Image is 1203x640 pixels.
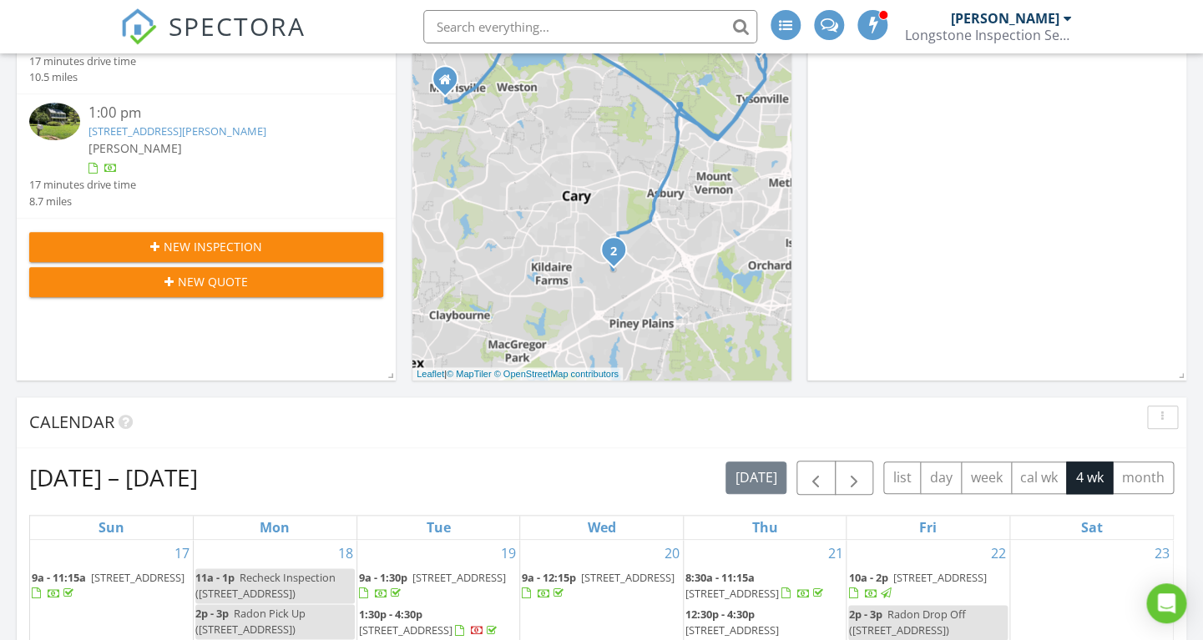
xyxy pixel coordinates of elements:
a: 1:30p - 4:30p [STREET_ADDRESS] [359,607,500,637]
img: The Best Home Inspection Software - Spectora [120,8,157,45]
button: New Quote [29,267,383,297]
a: © OpenStreetMap contributors [494,369,619,379]
span: New Quote [178,273,248,290]
a: 10a - 2p [STREET_ADDRESS] [848,568,1008,604]
div: [PERSON_NAME] [951,10,1059,27]
img: 9333295%2Fcover_photos%2FMtRyt7tFzYu0kcOprhv9%2Fsmall.jpg [29,103,80,140]
span: Recheck Inspection ([STREET_ADDRESS]) [195,570,336,601]
div: 111 Bonner Ct, Cary, NC 27511 [614,249,624,260]
a: Tuesday [422,516,453,539]
a: SPECTORA [120,23,306,58]
a: 9a - 12:15p [STREET_ADDRESS] [522,570,675,601]
input: Search everything... [423,10,757,43]
button: week [961,461,1012,494]
a: Friday [916,516,940,539]
i: 2 [610,245,617,257]
a: Go to August 21, 2025 [824,540,846,567]
a: [STREET_ADDRESS][PERSON_NAME] [88,123,266,139]
span: 1:30p - 4:30p [359,607,422,622]
div: 10.5 miles [29,69,136,85]
span: [STREET_ADDRESS] [91,570,184,585]
a: Thursday [749,516,781,539]
span: Radon Pick Up ([STREET_ADDRESS]) [195,606,306,637]
span: SPECTORA [169,8,306,43]
a: 9a - 1:30p [STREET_ADDRESS] [359,568,518,604]
a: 9a - 12:15p [STREET_ADDRESS] [522,568,681,604]
span: Calendar [29,411,114,433]
div: 125 Factors Walk Ln, Morrisville NC 27560 [445,78,455,88]
div: 17 minutes drive time [29,53,136,69]
h2: [DATE] – [DATE] [29,461,198,494]
a: Go to August 18, 2025 [335,540,356,567]
button: cal wk [1011,461,1068,494]
div: | [412,367,623,381]
div: Open Intercom Messenger [1146,583,1186,623]
a: 9a - 1:30p [STREET_ADDRESS] [359,570,506,601]
span: [STREET_ADDRESS] [581,570,675,585]
a: 10a - 2p [STREET_ADDRESS] [848,570,986,601]
a: Go to August 20, 2025 [661,540,683,567]
a: Go to August 22, 2025 [988,540,1009,567]
a: © MapTiler [447,369,492,379]
span: 10a - 2p [848,570,887,585]
span: New Inspection [164,238,262,255]
span: [STREET_ADDRESS] [892,570,986,585]
a: Go to August 23, 2025 [1151,540,1173,567]
span: 2p - 3p [848,607,882,622]
span: [STREET_ADDRESS] [412,570,506,585]
span: 12:30p - 4:30p [685,607,755,622]
a: Go to August 19, 2025 [498,540,519,567]
a: 9a - 11:15a [STREET_ADDRESS] [32,568,191,604]
span: [PERSON_NAME] [88,140,182,156]
button: day [920,461,962,494]
a: Leaflet [417,369,444,379]
span: [STREET_ADDRESS] [685,586,779,601]
span: 8:30a - 11:15a [685,570,755,585]
a: 8:30a - 11:15a [STREET_ADDRESS] [685,568,845,604]
button: [DATE] [725,461,786,494]
a: 1:00 pm [STREET_ADDRESS][PERSON_NAME] [PERSON_NAME] 17 minutes drive time 8.7 miles [29,103,383,209]
a: Go to August 17, 2025 [171,540,193,567]
a: Monday [256,516,293,539]
span: 11a - 1p [195,570,235,585]
button: Previous [796,461,836,495]
span: 9a - 1:30p [359,570,407,585]
a: Saturday [1077,516,1105,539]
div: 8.7 miles [29,194,136,209]
a: Wednesday [584,516,619,539]
div: Longstone Inspection Services, LLC [905,27,1072,43]
div: 17 minutes drive time [29,177,136,193]
span: 2p - 3p [195,606,229,621]
button: New Inspection [29,232,383,262]
a: 8:30a - 11:15a [STREET_ADDRESS] [685,570,826,601]
span: 9a - 11:15a [32,570,86,585]
span: 9a - 12:15p [522,570,576,585]
span: Radon Drop Off ([STREET_ADDRESS]) [848,607,965,637]
a: Sunday [95,516,128,539]
button: 4 wk [1066,461,1113,494]
div: 1:00 pm [88,103,354,123]
a: 9a - 11:15a [STREET_ADDRESS] [32,570,184,601]
button: month [1112,461,1174,494]
button: Next [835,461,874,495]
button: list [883,461,921,494]
span: [STREET_ADDRESS] [359,622,452,637]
